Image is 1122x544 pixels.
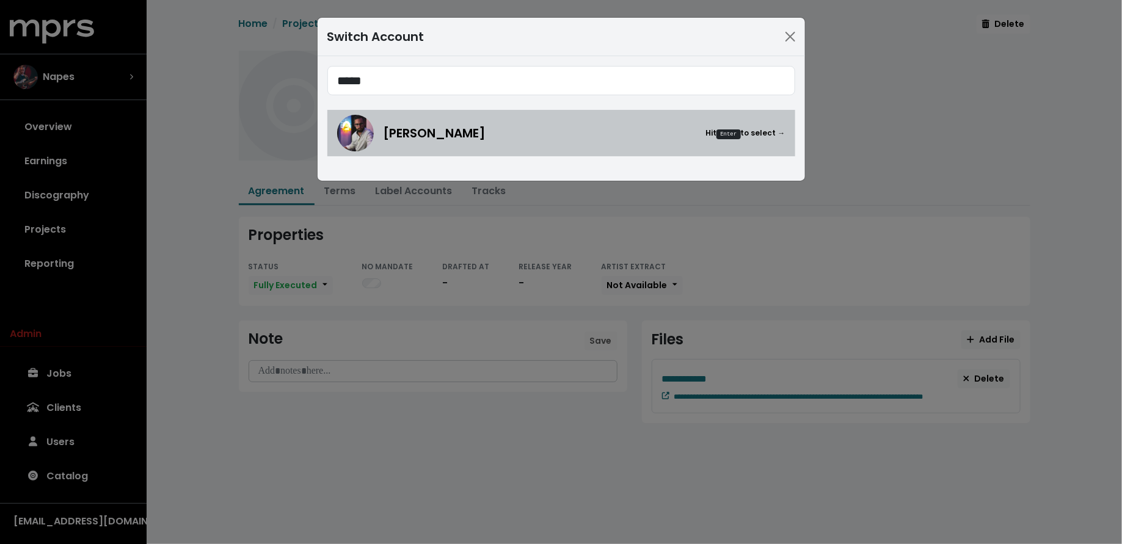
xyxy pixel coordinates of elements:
[327,27,424,46] div: Switch Account
[327,66,795,95] input: Search accounts
[781,27,800,46] button: Close
[384,124,486,142] span: [PERSON_NAME]
[337,115,374,151] img: Mitch McCarthy
[327,110,795,156] a: Mitch McCarthy[PERSON_NAME]HitEnterto select →
[705,128,785,139] small: Hit to select →
[716,129,740,139] kbd: Enter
